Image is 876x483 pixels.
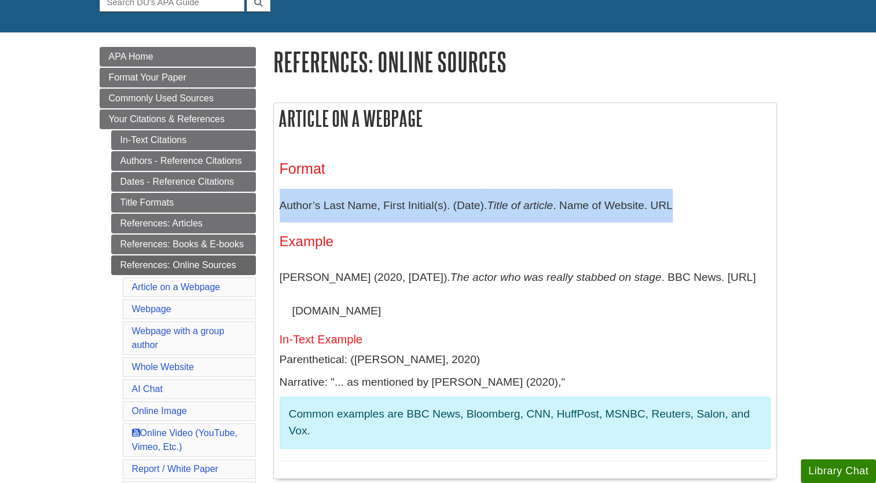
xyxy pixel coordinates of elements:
a: In-Text Citations [111,130,256,150]
a: Dates - Reference Citations [111,172,256,192]
p: Parenthetical: ([PERSON_NAME], 2020) [280,352,771,368]
a: Commonly Used Sources [100,89,256,108]
span: Commonly Used Sources [109,93,214,103]
a: Online Image [132,406,187,416]
i: The actor who was really stabbed on stage [450,271,662,283]
h3: Format [280,160,771,177]
a: References: Articles [111,214,256,233]
h5: In-Text Example [280,333,771,346]
a: Format Your Paper [100,68,256,87]
button: Library Chat [801,459,876,483]
a: References: Online Sources [111,255,256,275]
a: Article on a Webpage [132,282,221,292]
i: Title of article [487,199,553,211]
h1: References: Online Sources [273,47,777,76]
p: Narrative: "... as mentioned by [PERSON_NAME] (2020)," [280,374,771,391]
a: Report / White Paper [132,464,218,474]
a: Webpage with a group author [132,326,225,350]
a: APA Home [100,47,256,67]
a: Authors - Reference Citations [111,151,256,171]
a: AI Chat [132,384,163,394]
a: Your Citations & References [100,109,256,129]
a: Online Video (YouTube, Vimeo, Etc.) [132,428,237,452]
a: References: Books & E-books [111,235,256,254]
h2: Article on a Webpage [274,103,776,134]
a: Whole Website [132,362,194,372]
p: Common examples are BBC News, Bloomberg, CNN, HuffPost, MSNBC, Reuters, Salon, and Vox. [289,406,761,440]
span: Your Citations & References [109,114,225,124]
span: APA Home [109,52,153,61]
h4: Example [280,234,771,249]
a: Webpage [132,304,171,314]
p: Author’s Last Name, First Initial(s). (Date). . Name of Website. URL [280,189,771,222]
span: Format Your Paper [109,72,186,82]
a: Title Formats [111,193,256,213]
p: [PERSON_NAME] (2020, [DATE]). . BBC News. [URL][DOMAIN_NAME] [280,261,771,327]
